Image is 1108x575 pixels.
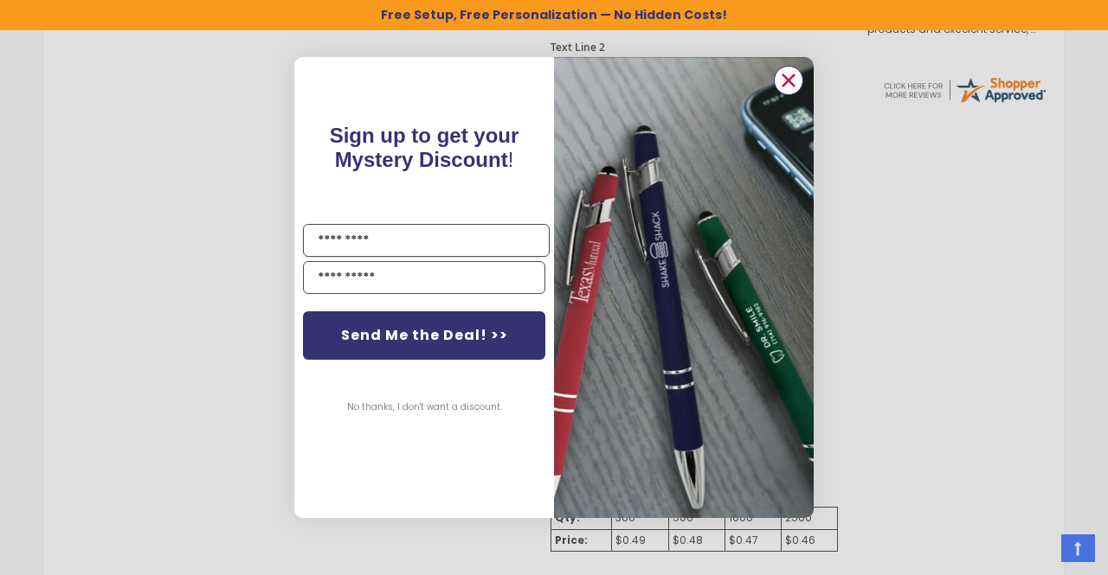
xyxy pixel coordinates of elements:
[330,124,519,171] span: Sign up to get your Mystery Discount
[338,386,511,429] button: No thanks, I don't want a discount.
[554,57,814,518] img: pop-up-image
[303,311,545,360] button: Send Me the Deal! >>
[965,528,1108,575] iframe: Google Customer Reviews
[330,124,519,171] span: !
[774,66,803,95] button: Close dialog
